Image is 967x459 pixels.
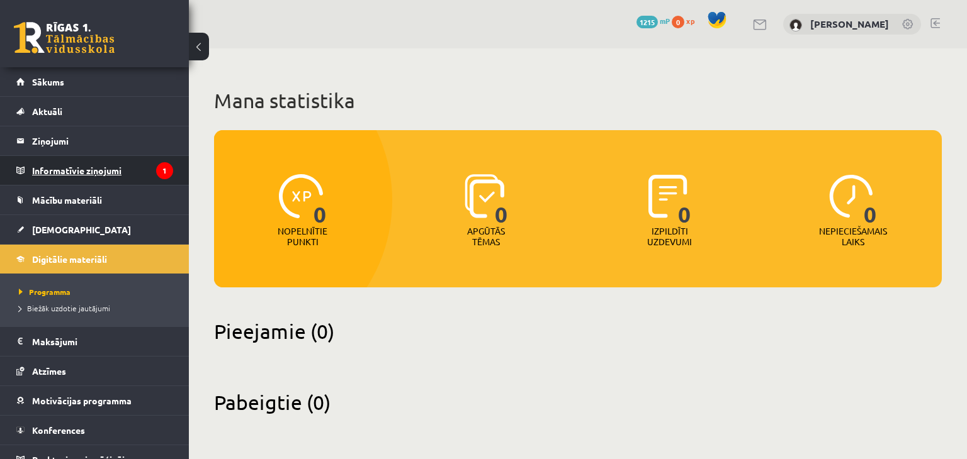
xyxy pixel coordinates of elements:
span: Sākums [32,76,64,87]
legend: Ziņojumi [32,126,173,155]
a: Aktuāli [16,97,173,126]
span: Konferences [32,424,85,436]
a: 0 xp [672,16,701,26]
p: Izpildīti uzdevumi [645,226,694,247]
a: Biežāk uzdotie jautājumi [19,302,176,314]
span: 0 [864,174,877,226]
a: [PERSON_NAME] [810,18,889,30]
a: Mācību materiāli [16,185,173,214]
a: Maksājumi [16,327,173,356]
img: icon-completed-tasks-ad58ae20a441b2904462921112bc710f1caf180af7a3daa7317a5a94f2d26646.svg [648,174,687,218]
a: Programma [19,286,176,297]
a: Atzīmes [16,357,173,385]
span: Programma [19,287,71,297]
span: Mācību materiāli [32,194,102,206]
span: mP [660,16,670,26]
img: icon-clock-7be60019b62300814b6bd22b8e044499b485619524d84068768e800edab66f18.svg [829,174,873,218]
span: 0 [672,16,684,28]
img: Daniela Ļubomirska [789,19,802,31]
img: icon-xp-0682a9bc20223a9ccc6f5883a126b849a74cddfe5390d2b41b4391c66f2066e7.svg [279,174,323,218]
span: Motivācijas programma [32,395,132,406]
legend: Informatīvie ziņojumi [32,156,173,185]
p: Apgūtās tēmas [461,226,511,247]
span: 0 [495,174,508,226]
a: Informatīvie ziņojumi1 [16,156,173,185]
legend: Maksājumi [32,327,173,356]
h2: Pabeigtie (0) [214,390,942,414]
span: Aktuāli [32,106,62,117]
a: Digitālie materiāli [16,245,173,274]
a: Ziņojumi [16,126,173,155]
span: 0 [314,174,327,226]
a: Sākums [16,67,173,96]
a: Motivācijas programma [16,386,173,415]
a: [DEMOGRAPHIC_DATA] [16,215,173,244]
img: icon-learned-topics-4a711ccc23c960034f471b6e78daf4a3bad4a20eaf4de84257b87e66633f6470.svg [465,174,504,218]
a: Rīgas 1. Tālmācības vidusskola [14,22,115,53]
i: 1 [156,162,173,179]
span: 0 [678,174,691,226]
span: Digitālie materiāli [32,253,107,265]
span: Atzīmes [32,365,66,377]
span: Biežāk uzdotie jautājumi [19,303,110,313]
span: [DEMOGRAPHIC_DATA] [32,224,131,235]
h2: Pieejamie (0) [214,319,942,343]
a: 1215 mP [636,16,670,26]
a: Konferences [16,416,173,445]
p: Nepieciešamais laiks [819,226,887,247]
span: 1215 [636,16,658,28]
p: Nopelnītie punkti [278,226,327,247]
span: xp [686,16,694,26]
h1: Mana statistika [214,88,942,113]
